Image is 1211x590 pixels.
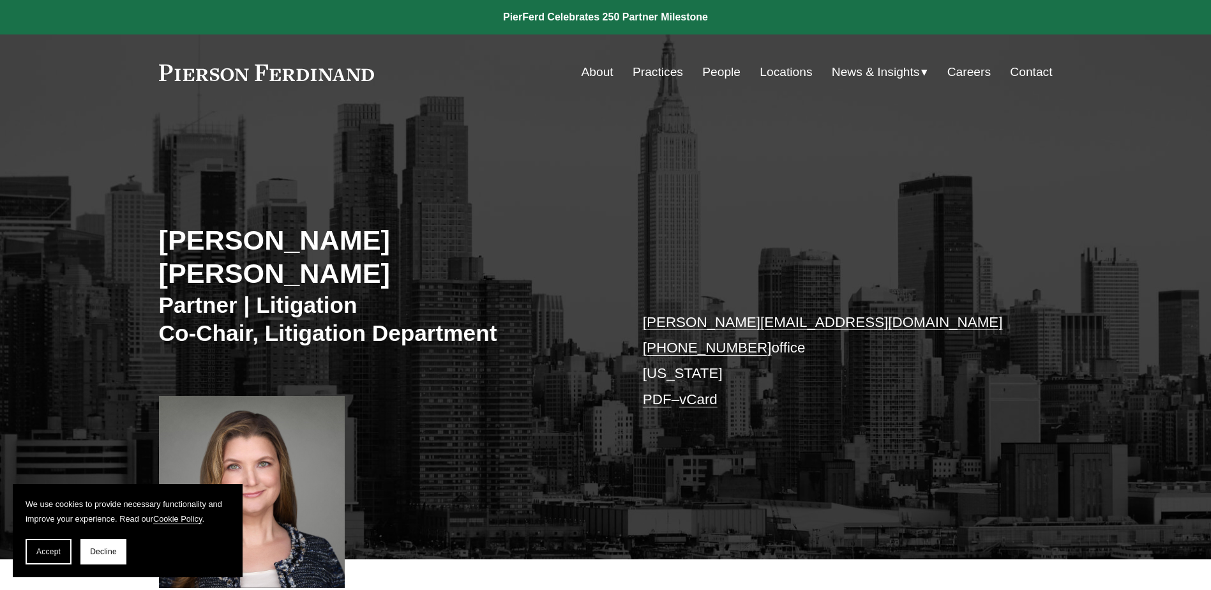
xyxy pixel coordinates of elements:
button: Decline [80,539,126,564]
a: [PHONE_NUMBER] [643,340,772,356]
a: [PERSON_NAME][EMAIL_ADDRESS][DOMAIN_NAME] [643,314,1003,330]
p: office [US_STATE] – [643,310,1015,412]
a: Careers [947,60,991,84]
p: We use cookies to provide necessary functionality and improve your experience. Read our . [26,497,230,526]
span: News & Insights [832,61,920,84]
a: PDF [643,391,672,407]
a: Contact [1010,60,1052,84]
a: About [582,60,613,84]
a: People [702,60,741,84]
section: Cookie banner [13,484,243,577]
h3: Partner | Litigation Co-Chair, Litigation Department [159,291,606,347]
a: Cookie Policy [153,514,202,524]
a: folder dropdown [832,60,928,84]
span: Accept [36,547,61,556]
a: Practices [633,60,683,84]
a: Locations [760,60,812,84]
button: Accept [26,539,71,564]
a: vCard [679,391,718,407]
span: Decline [90,547,117,556]
h2: [PERSON_NAME] [PERSON_NAME] [159,223,606,291]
